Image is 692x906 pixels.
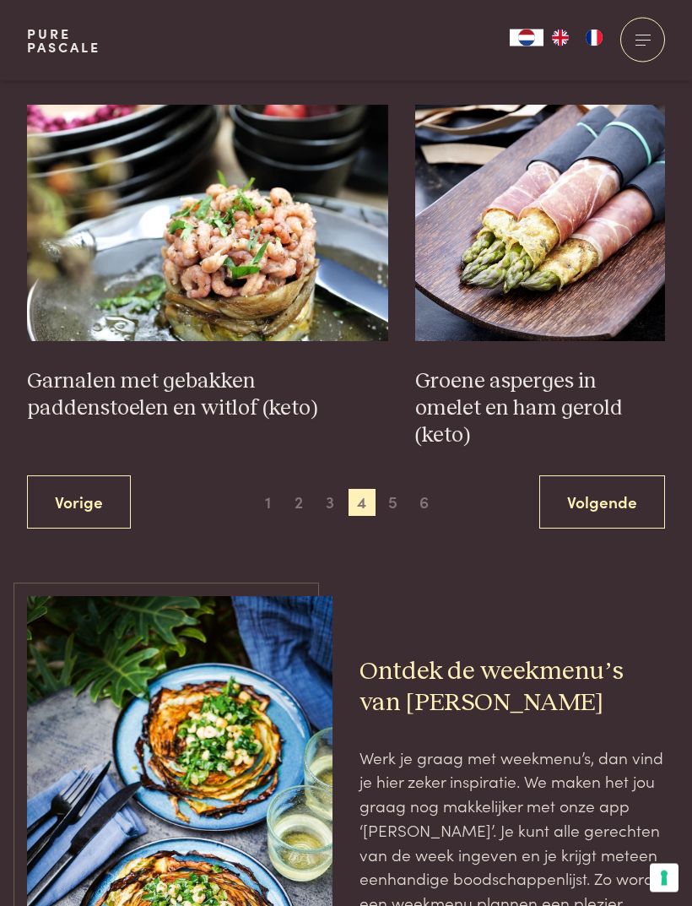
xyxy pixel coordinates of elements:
[254,490,281,517] span: 1
[349,490,376,517] span: 4
[27,476,131,529] a: Vorige
[539,476,665,529] a: Volgende
[510,30,543,46] a: NL
[27,369,388,423] h3: Garnalen met gebakken paddenstoelen en witlof (keto)
[415,106,666,342] img: Groene asperges in omelet en ham gerold (keto)
[316,490,343,517] span: 3
[27,106,388,342] img: Garnalen met gebakken paddenstoelen en witlof (keto)
[360,657,665,719] h2: Ontdek de weekmenu’s van [PERSON_NAME]
[411,490,438,517] span: 6
[27,27,100,54] a: PurePascale
[415,106,666,450] a: Groene asperges in omelet en ham gerold (keto) Groene asperges in omelet en ham gerold (keto)
[510,30,611,46] aside: Language selected: Nederlands
[285,490,312,517] span: 2
[543,30,611,46] ul: Language list
[415,369,666,450] h3: Groene asperges in omelet en ham gerold (keto)
[577,30,611,46] a: FR
[27,106,388,423] a: Garnalen met gebakken paddenstoelen en witlof (keto) Garnalen met gebakken paddenstoelen en witlo...
[543,30,577,46] a: EN
[510,30,543,46] div: Language
[380,490,407,517] span: 5
[650,864,678,892] button: Uw voorkeuren voor toestemming voor trackingtechnologieën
